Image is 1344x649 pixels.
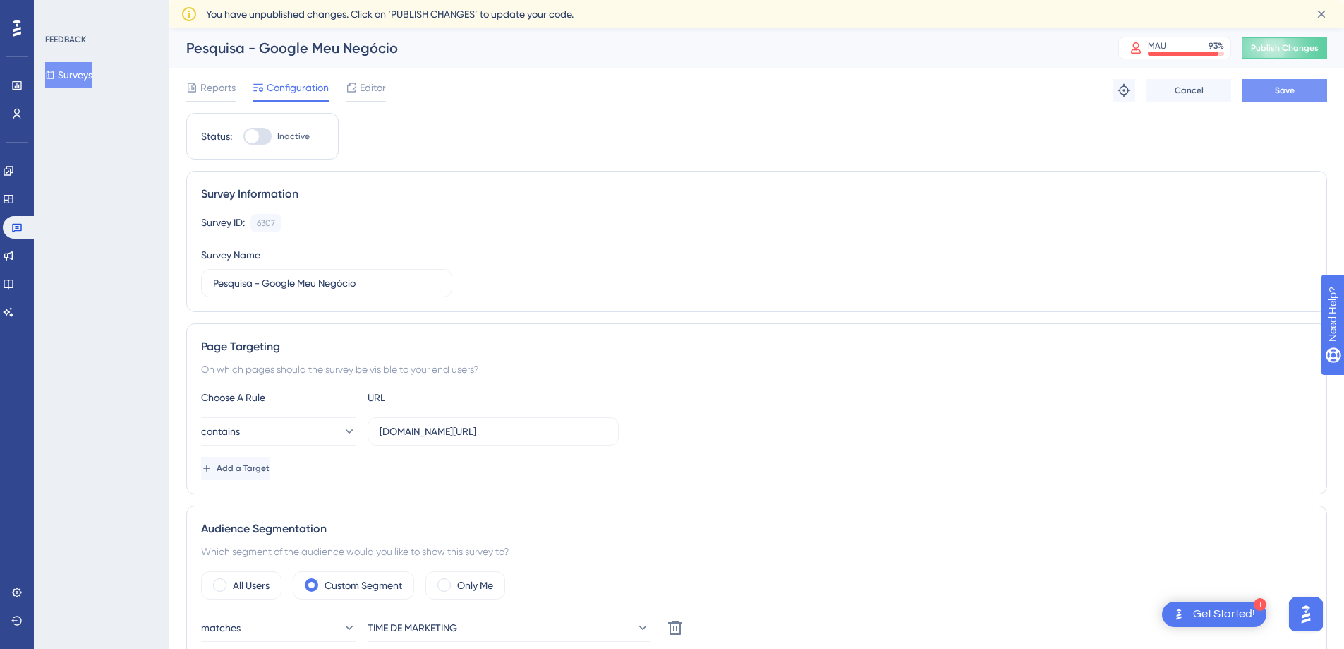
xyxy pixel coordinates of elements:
span: Configuration [267,79,329,96]
button: Surveys [45,62,92,88]
span: Publish Changes [1251,42,1319,54]
div: 6307 [257,218,275,229]
span: contains [201,423,240,440]
div: Page Targeting [201,338,1312,355]
div: Survey Information [201,186,1312,203]
input: Type your Survey name [213,275,440,291]
div: On which pages should the survey be visible to your end users? [201,361,1312,378]
button: Save [1242,79,1327,102]
img: launcher-image-alternative-text [1170,606,1187,623]
div: 93 % [1209,40,1224,52]
button: Cancel [1146,79,1231,102]
span: Inactive [277,131,310,142]
div: Pesquisa - Google Meu Negócio [186,38,1083,58]
span: Reports [200,79,236,96]
span: matches [201,619,241,636]
label: Custom Segment [325,577,402,594]
div: URL [368,389,523,406]
span: Cancel [1175,85,1204,96]
div: MAU [1148,40,1166,52]
div: Survey ID: [201,214,245,232]
label: All Users [233,577,270,594]
input: yourwebsite.com/path [380,424,607,439]
div: FEEDBACK [45,34,86,45]
button: matches [201,614,356,642]
div: Survey Name [201,246,260,263]
div: Which segment of the audience would you like to show this survey to? [201,543,1312,560]
iframe: UserGuiding AI Assistant Launcher [1285,593,1327,636]
div: Choose A Rule [201,389,356,406]
span: Save [1275,85,1295,96]
span: Editor [360,79,386,96]
div: Open Get Started! checklist, remaining modules: 1 [1162,602,1266,627]
span: Add a Target [217,463,270,474]
button: Publish Changes [1242,37,1327,59]
div: Get Started! [1193,607,1255,622]
div: Status: [201,128,232,145]
button: contains [201,417,356,446]
div: 1 [1254,598,1266,611]
span: Need Help? [33,4,88,20]
button: Add a Target [201,457,270,480]
div: Audience Segmentation [201,520,1312,537]
span: You have unpublished changes. Click on ‘PUBLISH CHANGES’ to update your code. [206,6,574,23]
button: TIME DE MARKETING [368,614,650,642]
label: Only Me [457,577,493,594]
span: TIME DE MARKETING [368,619,457,636]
